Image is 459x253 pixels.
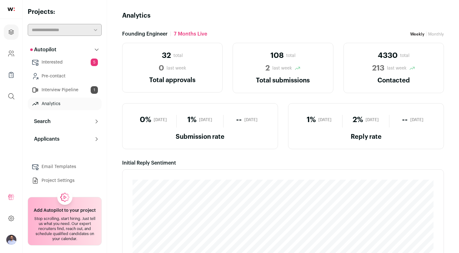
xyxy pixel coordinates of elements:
[34,207,96,214] h2: Add Autopilot to your project
[353,115,363,125] span: 2%
[272,65,292,71] span: last week
[387,65,406,71] span: last week
[28,8,102,16] h2: Projects:
[30,118,51,125] p: Search
[130,132,270,141] h2: Submission rate
[28,70,102,82] a: Pre-contact
[30,135,59,143] p: Applicants
[28,160,102,173] a: Email Templates
[241,76,325,85] h2: Total submissions
[8,8,15,11] img: wellfound-shorthand-0d5821cbd27db2630d0214b213865d53afaa358527fdda9d0ea32b1df1b89c2c.svg
[28,56,102,69] a: Interested5
[6,235,16,245] button: Open dropdown
[4,46,19,61] a: Company and ATS Settings
[28,43,102,56] button: Autopilot
[400,53,410,59] span: total
[318,117,331,122] span: [DATE]
[270,51,284,61] span: 108
[372,63,384,73] span: 213
[122,11,150,20] h1: Analytics
[122,159,444,167] div: Initial Reply Sentiment
[167,65,186,71] span: last week
[173,53,183,59] span: total
[307,115,316,125] span: 1%
[236,115,242,125] span: --
[28,98,102,110] a: Analytics
[6,235,16,245] img: 18820289-medium_jpg
[4,67,19,82] a: Company Lists
[91,86,98,94] span: 1
[30,46,56,53] p: Autopilot
[162,51,171,61] span: 32
[130,76,215,85] h2: Total approvals
[140,115,151,125] span: 0%
[4,25,19,40] a: Projects
[365,117,379,122] span: [DATE]
[428,32,444,36] a: Monthly
[28,197,102,245] a: Add Autopilot to your project Stop scrolling, start hiring. Just tell us what you need. Our exper...
[28,174,102,187] a: Project Settings
[378,51,398,61] span: 4330
[410,117,423,122] span: [DATE]
[296,132,436,141] h2: Reply rate
[122,30,167,38] span: Founding Engineer
[28,133,102,145] button: Applicants
[410,32,424,36] span: Weekly
[265,63,270,73] span: 2
[174,30,207,38] span: 7 months Live
[159,63,164,73] span: 0
[170,30,171,38] span: |
[187,115,196,125] span: 1%
[426,31,427,37] span: |
[32,216,98,241] div: Stop scrolling, start hiring. Just tell us what you need. Our expert recruiters find, reach out, ...
[351,76,436,85] h2: Contacted
[91,59,98,66] span: 5
[244,117,258,122] span: [DATE]
[286,53,296,59] span: total
[402,115,408,125] span: --
[28,84,102,96] a: Interview Pipeline1
[154,117,167,122] span: [DATE]
[199,117,212,122] span: [DATE]
[28,115,102,128] button: Search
